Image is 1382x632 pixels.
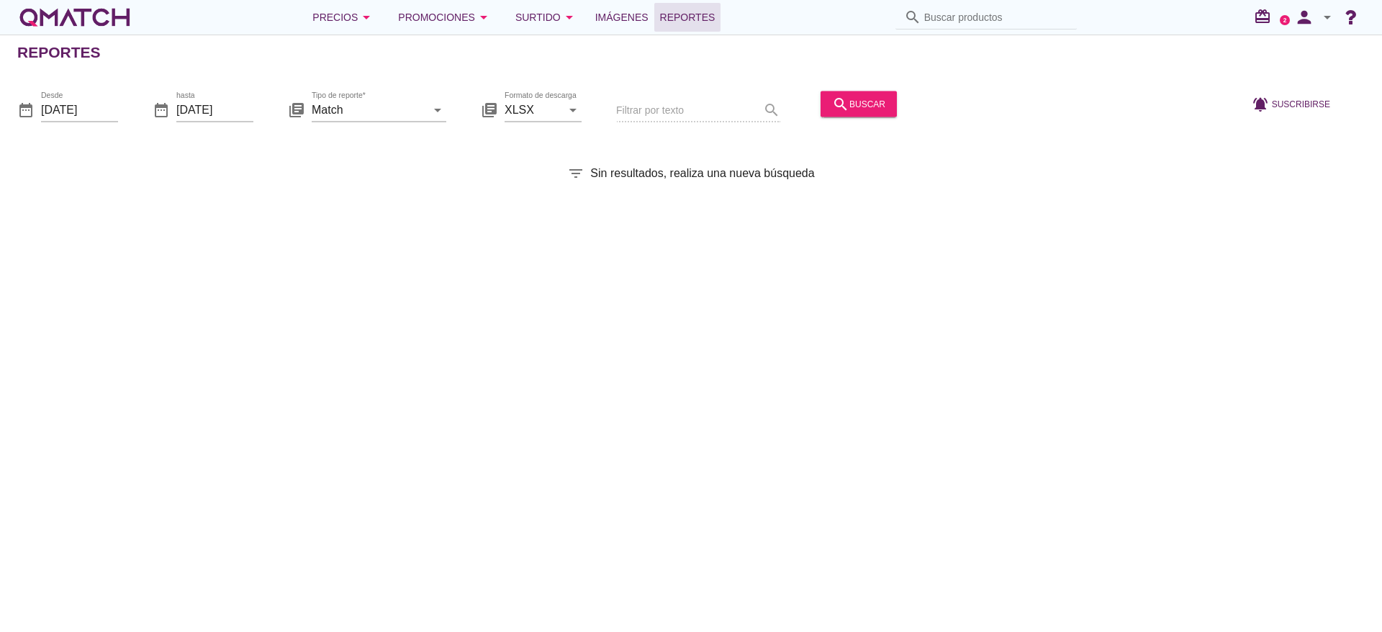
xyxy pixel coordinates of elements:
[41,98,118,121] input: Desde
[504,3,590,32] button: Surtido
[832,95,885,112] div: buscar
[1319,9,1336,26] i: arrow_drop_down
[1280,15,1290,25] a: 2
[17,41,101,64] h2: Reportes
[505,98,561,121] input: Formato de descarga
[567,165,584,182] i: filter_list
[515,9,578,26] div: Surtido
[481,101,498,118] i: library_books
[153,101,170,118] i: date_range
[654,3,721,32] a: Reportes
[387,3,504,32] button: Promociones
[1240,91,1342,117] button: Suscribirse
[17,3,132,32] a: white-qmatch-logo
[660,9,715,26] span: Reportes
[176,98,253,121] input: hasta
[564,101,582,118] i: arrow_drop_down
[17,101,35,118] i: date_range
[590,3,654,32] a: Imágenes
[358,9,375,26] i: arrow_drop_down
[1290,7,1319,27] i: person
[288,101,305,118] i: library_books
[475,9,492,26] i: arrow_drop_down
[398,9,492,26] div: Promociones
[1283,17,1287,23] text: 2
[595,9,649,26] span: Imágenes
[312,9,375,26] div: Precios
[561,9,578,26] i: arrow_drop_down
[924,6,1068,29] input: Buscar productos
[301,3,387,32] button: Precios
[821,91,897,117] button: buscar
[1254,8,1277,25] i: redeem
[312,98,426,121] input: Tipo de reporte*
[429,101,446,118] i: arrow_drop_down
[832,95,849,112] i: search
[904,9,921,26] i: search
[1252,95,1272,112] i: notifications_active
[590,165,814,182] span: Sin resultados, realiza una nueva búsqueda
[1272,97,1330,110] span: Suscribirse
